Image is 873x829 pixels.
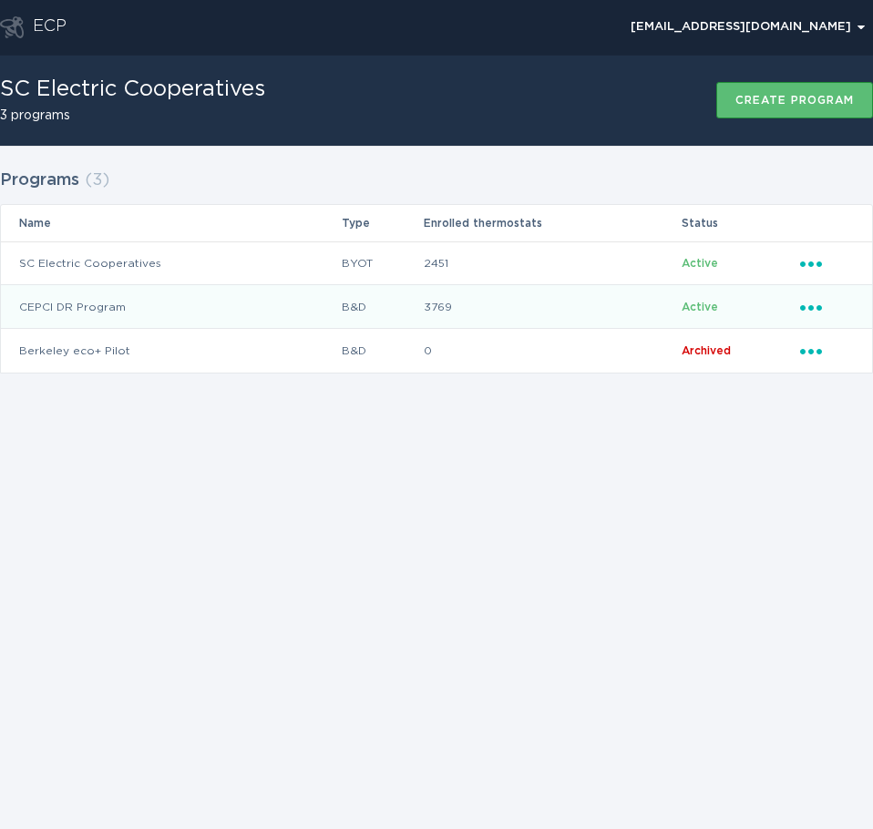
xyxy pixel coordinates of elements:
th: Type [341,205,423,241]
td: CEPCI DR Program [1,285,341,329]
button: Create program [716,82,873,118]
button: Open user account details [622,14,873,41]
td: BYOT [341,241,423,285]
div: [EMAIL_ADDRESS][DOMAIN_NAME] [631,22,865,33]
div: Popover menu [800,297,854,317]
span: Active [682,258,718,269]
td: B&D [341,329,423,373]
span: Archived [682,345,731,356]
tr: Table Headers [1,205,872,241]
tr: b7a5dab066fa459984317ca3616e5414 [1,241,872,285]
td: SC Electric Cooperatives [1,241,341,285]
td: Berkeley eco+ Pilot [1,329,341,373]
div: Popover menu [800,253,854,273]
td: 0 [423,329,681,373]
td: 2451 [423,241,681,285]
span: Active [682,302,718,312]
td: 3769 [423,285,681,329]
th: Name [1,205,341,241]
th: Enrolled thermostats [423,205,681,241]
div: Create program [735,95,854,106]
th: Status [681,205,799,241]
span: ( 3 ) [85,172,109,189]
div: Popover menu [622,14,873,41]
tr: 550bad42936d478da2bf6401b34f855f [1,285,872,329]
tr: 8a99d6c1-1789-4c8e-b872-ac0fa433b700 [1,329,872,373]
div: ECP [33,16,67,38]
td: B&D [341,285,423,329]
div: Popover menu [800,341,854,361]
